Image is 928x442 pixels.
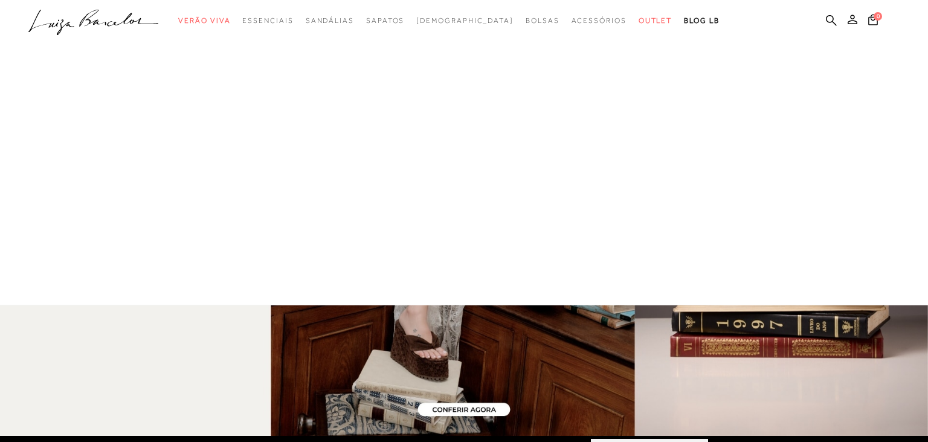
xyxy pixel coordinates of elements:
[572,10,627,32] a: categoryNavScreenReaderText
[639,16,672,25] span: Outlet
[366,10,404,32] a: categoryNavScreenReaderText
[416,16,514,25] span: [DEMOGRAPHIC_DATA]
[178,16,230,25] span: Verão Viva
[874,12,882,21] span: 0
[242,16,293,25] span: Essenciais
[306,10,354,32] a: categoryNavScreenReaderText
[242,10,293,32] a: categoryNavScreenReaderText
[684,10,719,32] a: BLOG LB
[178,10,230,32] a: categoryNavScreenReaderText
[306,16,354,25] span: Sandálias
[526,10,559,32] a: categoryNavScreenReaderText
[865,13,881,30] button: 0
[366,16,404,25] span: Sapatos
[639,10,672,32] a: categoryNavScreenReaderText
[572,16,627,25] span: Acessórios
[416,10,514,32] a: noSubCategoriesText
[526,16,559,25] span: Bolsas
[684,16,719,25] span: BLOG LB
